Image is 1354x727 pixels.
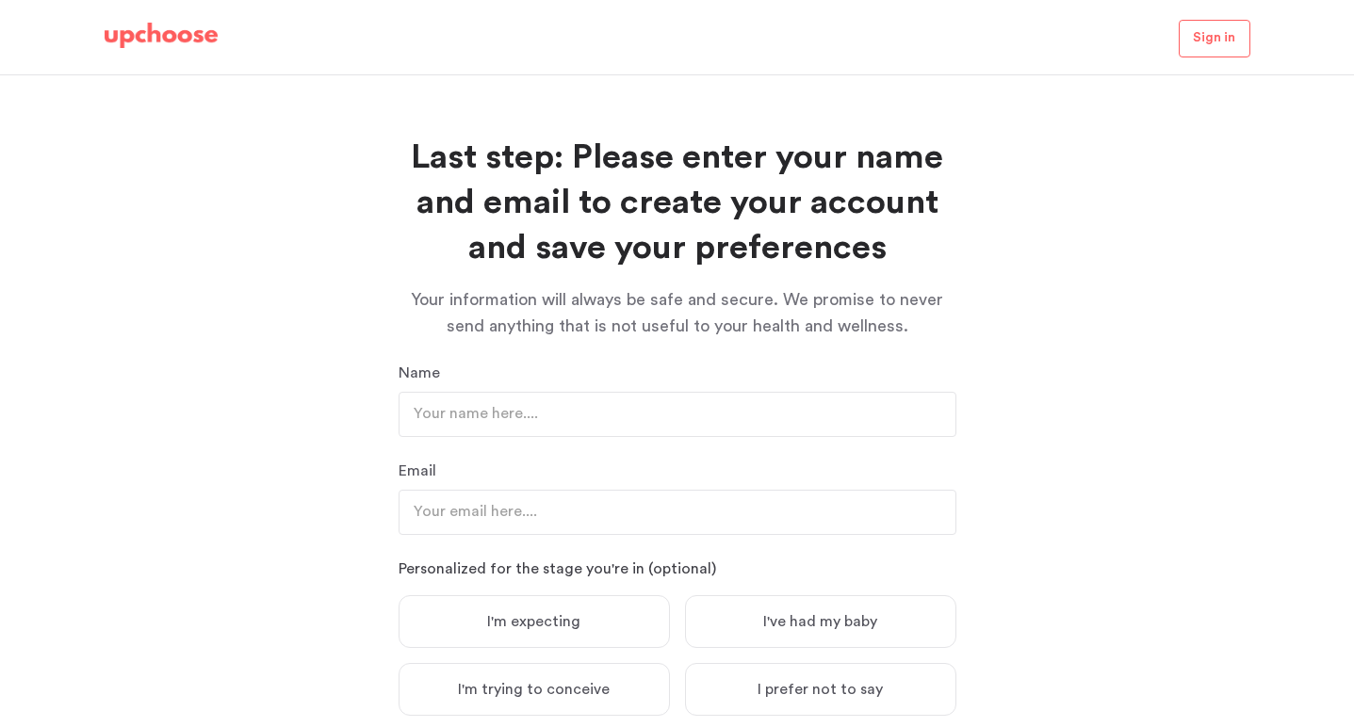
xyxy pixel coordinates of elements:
p: Name [399,362,956,384]
img: UpChoose [105,23,218,49]
a: Sign in [1179,20,1250,57]
span: I'm expecting [487,612,580,631]
p: Your information will always be safe and secure. We promise to never send anything that is not us... [399,286,956,339]
p: Personalized for the stage you're in (optional) [399,557,956,580]
span: I prefer not to say [758,680,883,699]
input: Your name here.... [399,392,956,437]
p: Email [399,460,956,482]
span: I've had my baby [763,612,877,631]
span: I'm trying to conceive [458,680,610,699]
a: UpChoose [105,23,218,57]
h2: Last step: Please enter your name and email to create your account and save your preferences [399,136,956,271]
input: Your email here.... [399,490,956,535]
